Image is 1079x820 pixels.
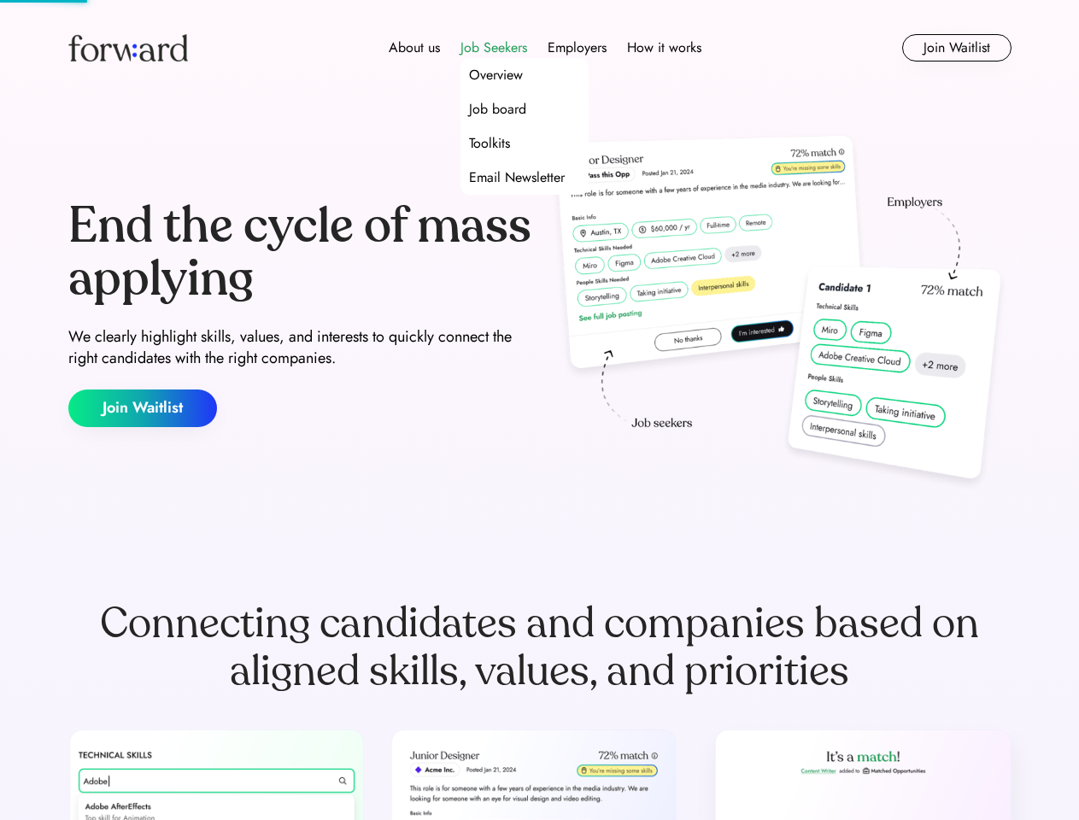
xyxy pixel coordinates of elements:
[68,326,533,369] div: We clearly highlight skills, values, and interests to quickly connect the right candidates with t...
[68,34,188,61] img: Forward logo
[68,200,533,305] div: End the cycle of mass applying
[902,34,1012,61] button: Join Waitlist
[469,65,523,85] div: Overview
[548,38,607,58] div: Employers
[68,600,1012,695] div: Connecting candidates and companies based on aligned skills, values, and priorities
[389,38,440,58] div: About us
[469,99,526,120] div: Job board
[460,38,527,58] div: Job Seekers
[547,130,1012,497] img: hero-image.png
[627,38,701,58] div: How it works
[68,389,217,427] button: Join Waitlist
[469,133,510,154] div: Toolkits
[469,167,565,188] div: Email Newsletter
